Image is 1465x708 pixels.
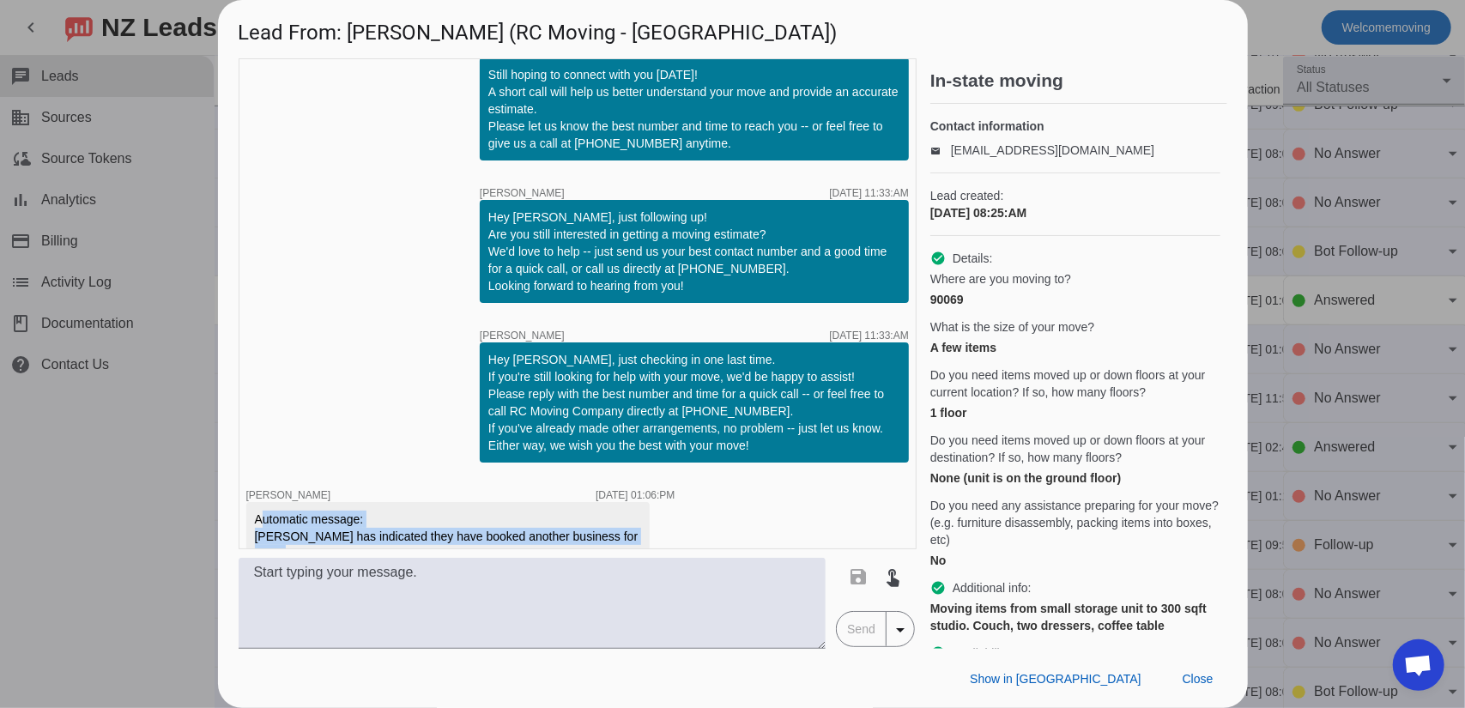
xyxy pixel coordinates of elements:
div: [DATE] 08:25:AM [930,204,1220,221]
div: Still hoping to connect with you [DATE]! A short call will help us better understand your move an... [488,66,900,152]
span: Details: [953,250,993,267]
h2: In-state moving [930,72,1227,89]
span: [PERSON_NAME] [480,188,565,198]
span: Availability: [953,644,1013,662]
span: Lead created: [930,187,1220,204]
span: [PERSON_NAME] [480,330,565,341]
span: Do you need items moved up or down floors at your current location? If so, how many floors? [930,366,1220,401]
mat-icon: email [930,146,951,154]
span: What is the size of your move? [930,318,1094,336]
span: Additional info: [953,579,1032,596]
span: Close [1183,672,1214,686]
div: A few items [930,339,1220,356]
h4: Contact information [930,118,1220,135]
div: Automatic message: [PERSON_NAME] has indicated they have booked another business for this job. [255,511,641,562]
mat-icon: arrow_drop_down [890,620,911,640]
mat-icon: check_circle [930,580,946,596]
span: Show in [GEOGRAPHIC_DATA] [970,672,1141,686]
div: Hey [PERSON_NAME], just checking in one last time. If you're still looking for help with your mov... [488,351,900,454]
button: Close [1169,663,1227,694]
div: 1 floor [930,404,1220,421]
mat-icon: touch_app [882,566,903,587]
span: Where are you moving to? [930,270,1071,287]
div: [DATE] 11:33:AM [829,188,908,198]
button: Show in [GEOGRAPHIC_DATA] [956,663,1154,694]
a: [EMAIL_ADDRESS][DOMAIN_NAME] [951,143,1154,157]
div: No [930,552,1220,569]
div: [DATE] 01:06:PM [596,490,675,500]
span: Do you need items moved up or down floors at your destination? If so, how many floors? [930,432,1220,466]
div: Moving items from small storage unit to 300 sqft studio. Couch, two dressers, coffee table [930,600,1220,634]
div: Hey [PERSON_NAME], just following up! Are you still interested in getting a moving estimate? We'd... [488,209,900,294]
mat-icon: check_circle [930,251,946,266]
div: Open chat [1393,639,1444,691]
div: 90069 [930,291,1220,308]
span: [PERSON_NAME] [246,489,331,501]
div: None (unit is on the ground floor) [930,469,1220,487]
span: Do you need any assistance preparing for your move? (e.g. furniture disassembly, packing items in... [930,497,1220,548]
mat-icon: check_circle [930,645,946,661]
div: [DATE] 11:33:AM [829,330,908,341]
